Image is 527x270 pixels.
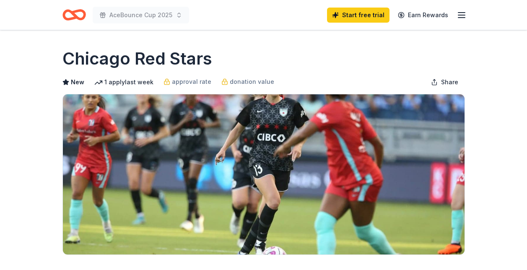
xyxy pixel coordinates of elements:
div: 1 apply last week [94,77,153,87]
h1: Chicago Red Stars [62,47,212,70]
span: AceBounce Cup 2025 [109,10,172,20]
a: donation value [221,77,274,87]
img: Image for Chicago Red Stars [63,94,465,254]
a: Start free trial [327,8,389,23]
span: approval rate [172,77,211,87]
span: New [71,77,84,87]
span: Share [441,77,458,87]
button: Share [424,74,465,91]
a: Home [62,5,86,25]
a: approval rate [164,77,211,87]
button: AceBounce Cup 2025 [93,7,189,23]
span: donation value [230,77,274,87]
a: Earn Rewards [393,8,453,23]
